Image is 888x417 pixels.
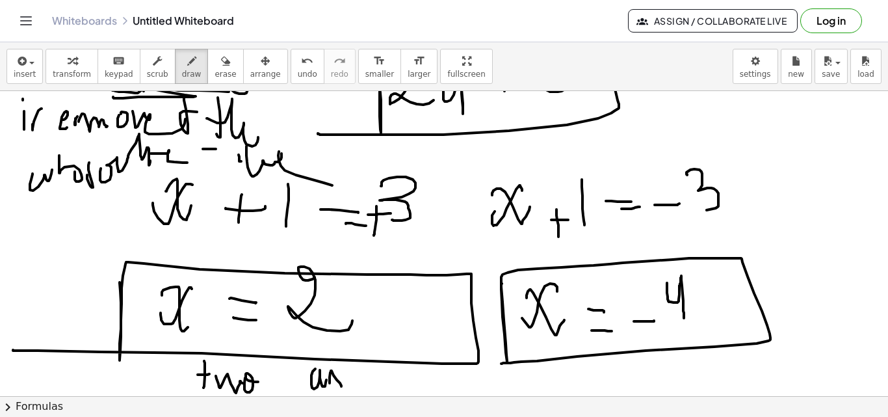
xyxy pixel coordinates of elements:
[733,49,778,84] button: settings
[639,15,787,27] span: Assign / Collaborate Live
[291,49,324,84] button: undoundo
[740,70,771,79] span: settings
[413,53,425,69] i: format_size
[250,70,281,79] span: arrange
[243,49,288,84] button: arrange
[365,70,394,79] span: smaller
[7,49,43,84] button: insert
[440,49,492,84] button: fullscreen
[800,8,862,33] button: Log in
[14,70,36,79] span: insert
[98,49,140,84] button: keyboardkeypad
[324,49,356,84] button: redoredo
[373,53,385,69] i: format_size
[53,70,91,79] span: transform
[781,49,812,84] button: new
[358,49,401,84] button: format_sizesmaller
[447,70,485,79] span: fullscreen
[815,49,848,84] button: save
[207,49,243,84] button: erase
[333,53,346,69] i: redo
[147,70,168,79] span: scrub
[301,53,313,69] i: undo
[628,9,798,33] button: Assign / Collaborate Live
[16,10,36,31] button: Toggle navigation
[112,53,125,69] i: keyboard
[175,49,209,84] button: draw
[850,49,881,84] button: load
[408,70,430,79] span: larger
[140,49,176,84] button: scrub
[400,49,437,84] button: format_sizelarger
[215,70,236,79] span: erase
[788,70,804,79] span: new
[857,70,874,79] span: load
[52,14,117,27] a: Whiteboards
[298,70,317,79] span: undo
[822,70,840,79] span: save
[46,49,98,84] button: transform
[331,70,348,79] span: redo
[182,70,202,79] span: draw
[105,70,133,79] span: keypad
